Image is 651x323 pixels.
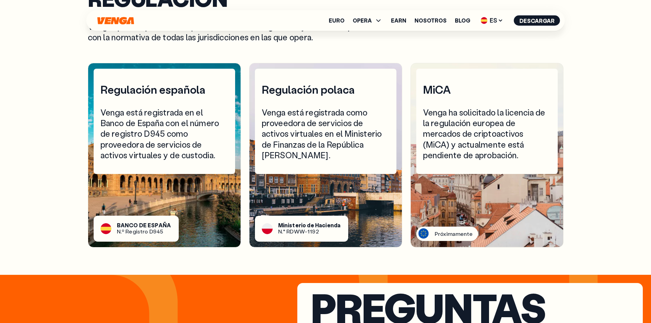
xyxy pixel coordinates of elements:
[353,18,372,23] span: OPERA
[139,223,143,228] span: D
[167,223,171,228] span: A
[330,223,334,228] span: n
[302,223,306,228] span: o
[391,18,406,23] a: Earn
[140,228,143,235] span: t
[327,223,330,228] span: e
[278,223,283,228] span: M
[294,228,299,235] span: W
[283,223,284,228] span: i
[163,223,167,228] span: Ñ
[100,82,228,97] div: Regulación española
[311,223,314,228] span: e
[136,228,137,235] span: i
[145,228,148,235] span: o
[122,228,124,235] span: º
[423,82,551,97] div: MiCA
[121,223,125,228] span: A
[97,17,135,25] svg: Inicio
[143,228,145,235] span: r
[315,223,319,228] span: H
[159,223,163,228] span: A
[100,107,228,160] div: Venga está registrada en el Banco de España con el número de registro D945 como proveedora de ser...
[157,228,160,235] span: 4
[290,228,294,235] span: D
[295,223,299,228] span: e
[117,228,121,235] span: N
[284,223,288,228] span: n
[151,223,155,228] span: S
[133,223,138,228] span: O
[155,223,158,228] span: P
[299,223,301,228] span: r
[125,223,129,228] span: N
[129,223,133,228] span: C
[262,223,273,234] img: flag-pl
[148,223,151,228] span: E
[481,17,488,24] img: flag-es
[455,18,470,23] a: Blog
[143,223,147,228] span: E
[301,223,302,228] span: i
[278,228,282,235] span: N
[316,228,319,235] span: 2
[121,228,122,235] span: .
[307,223,310,228] span: d
[325,223,327,228] span: i
[137,228,140,235] span: s
[305,228,307,235] span: -
[319,223,322,228] span: a
[262,107,390,160] div: Venga está registrada como proveedora de servicios de activos virtuales en el Ministerio de Finan...
[149,228,153,235] span: D
[322,223,325,228] span: c
[262,82,390,97] div: Regulación polaca
[337,223,340,228] span: a
[153,228,157,235] span: 9
[353,16,383,25] span: OPERA
[334,223,337,228] span: d
[88,21,375,42] p: Venga apuesta por un enfoque centrado en la regulación y busca cumplir con la normativa de todas ...
[286,228,290,235] span: R
[423,107,551,160] div: Venga ha solicitado la licencia de la regulación europea de mercados de criptoactivos (MiCA) y ac...
[125,228,129,235] span: R
[514,15,560,26] button: Descargar
[129,228,132,235] span: e
[282,228,283,235] span: .
[312,228,315,235] span: 9
[435,230,473,238] div: Próximamente
[478,15,506,26] span: ES
[283,228,285,235] span: °
[117,223,121,228] span: B
[133,228,136,235] span: g
[100,223,111,234] img: flag-es
[307,228,310,235] span: 1
[288,223,289,228] span: i
[289,223,292,228] span: s
[310,228,312,235] span: 1
[160,228,163,235] span: 5
[329,18,344,23] a: Euro
[299,228,305,235] span: W
[292,223,295,228] span: t
[415,18,447,23] a: Nosotros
